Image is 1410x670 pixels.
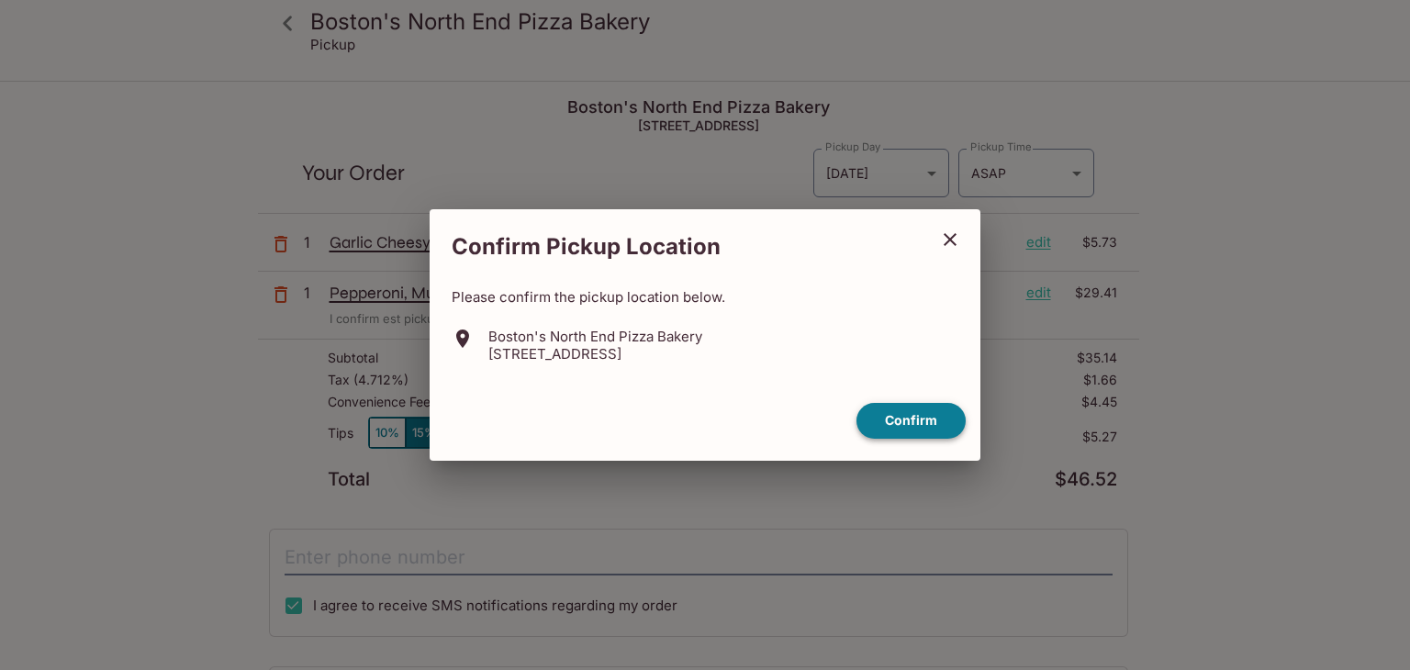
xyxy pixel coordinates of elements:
button: close [927,217,973,262]
p: Boston's North End Pizza Bakery [488,328,702,345]
p: Please confirm the pickup location below. [452,288,958,306]
p: [STREET_ADDRESS] [488,345,702,363]
h2: Confirm Pickup Location [430,224,927,270]
button: confirm [856,403,966,439]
